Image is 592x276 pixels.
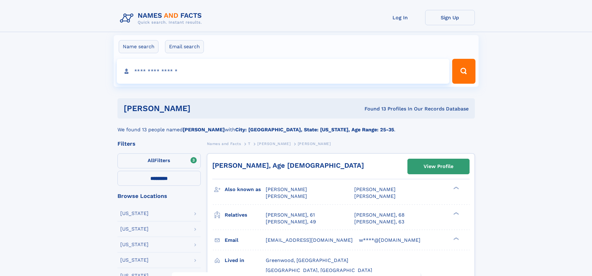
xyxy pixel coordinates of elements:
[117,141,201,147] div: Filters
[117,10,207,27] img: Logo Names and Facts
[148,157,154,163] span: All
[117,59,450,84] input: search input
[124,105,278,112] h1: [PERSON_NAME]
[117,193,201,199] div: Browse Locations
[452,236,459,241] div: ❯
[120,258,149,263] div: [US_STATE]
[225,184,266,195] h3: Also known as
[452,186,459,190] div: ❯
[235,127,394,133] b: City: [GEOGRAPHIC_DATA], State: [US_STATE], Age Range: 25-35
[183,127,225,133] b: [PERSON_NAME]
[354,186,396,192] span: [PERSON_NAME]
[266,193,307,199] span: [PERSON_NAME]
[408,159,469,174] a: View Profile
[354,212,405,218] a: [PERSON_NAME], 68
[212,161,364,169] a: [PERSON_NAME], Age [DEMOGRAPHIC_DATA]
[266,212,315,218] a: [PERSON_NAME], 61
[120,211,149,216] div: [US_STATE]
[120,242,149,247] div: [US_STATE]
[165,40,204,53] label: Email search
[117,153,201,168] label: Filters
[225,235,266,246] h3: Email
[266,237,353,243] span: [EMAIL_ADDRESS][DOMAIN_NAME]
[354,218,404,225] a: [PERSON_NAME], 63
[207,140,241,147] a: Names and Facts
[266,186,307,192] span: [PERSON_NAME]
[278,105,469,112] div: Found 13 Profiles In Our Records Database
[266,267,372,273] span: [GEOGRAPHIC_DATA], [GEOGRAPHIC_DATA]
[424,159,453,174] div: View Profile
[452,59,475,84] button: Search Button
[248,140,250,147] a: T
[452,211,459,215] div: ❯
[266,257,348,263] span: Greenwood, [GEOGRAPHIC_DATA]
[266,218,316,225] a: [PERSON_NAME], 49
[298,142,331,146] span: [PERSON_NAME]
[225,255,266,266] h3: Lived in
[375,10,425,25] a: Log In
[225,210,266,220] h3: Relatives
[248,142,250,146] span: T
[257,140,291,147] a: [PERSON_NAME]
[257,142,291,146] span: [PERSON_NAME]
[117,119,475,133] div: We found 13 people named with .
[425,10,475,25] a: Sign Up
[119,40,158,53] label: Name search
[120,227,149,232] div: [US_STATE]
[354,193,396,199] span: [PERSON_NAME]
